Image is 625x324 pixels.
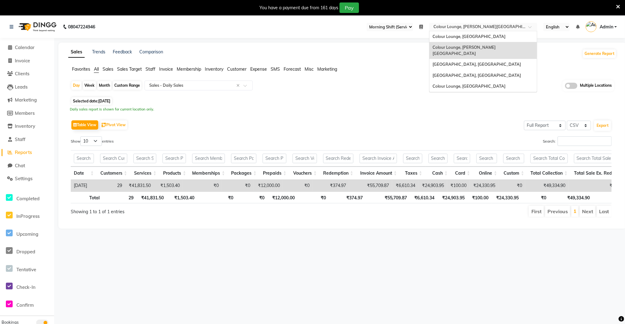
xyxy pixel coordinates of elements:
span: Clients [15,71,29,77]
div: Day [71,81,82,90]
div: Week [83,81,96,90]
span: Marketing [15,97,37,103]
a: Trends [92,49,105,55]
th: ₹24,330.95 [492,191,522,203]
span: Clear all [236,82,242,89]
td: ₹0 [283,180,313,191]
th: ₹24,903.95 [438,191,468,203]
td: ₹24,330.95 [470,180,498,191]
td: ₹24,903.95 [418,180,447,191]
span: [GEOGRAPHIC_DATA], [GEOGRAPHIC_DATA] [433,62,521,67]
span: Customer [227,66,247,72]
th: ₹1,503.40 [167,191,197,203]
span: Colour Lounge, [GEOGRAPHIC_DATA] [433,34,505,39]
th: Products: activate to sort column ascending [159,167,189,180]
span: Inventory [15,123,35,129]
td: ₹100.00 [447,180,470,191]
select: Showentries [80,136,102,146]
td: ₹49,334.90 [525,180,568,191]
span: Chat [15,163,25,168]
input: Search Custom [503,154,524,163]
span: Membership [177,66,201,72]
th: ₹49,334.90 [549,191,593,203]
td: ₹55,709.87 [349,180,392,191]
a: Reports [2,149,53,156]
input: Search Invoice Amount [360,154,397,163]
th: Cash: activate to sort column ascending [425,167,451,180]
th: Customers: activate to sort column ascending [97,167,130,180]
input: Search Packages [231,154,256,163]
span: Settings [15,176,32,181]
span: Calendar [15,44,35,50]
th: Total Collection: activate to sort column ascending [527,167,571,180]
span: InProgress [16,213,40,219]
input: Search Total Collection [530,154,568,163]
th: ₹0 [298,191,329,203]
td: ₹374.97 [313,180,349,191]
ng-dropdown-panel: Options list [429,31,537,92]
span: Confirm [16,302,34,308]
a: Comparison [139,49,163,55]
input: Search Cash [429,154,448,163]
input: Search: [558,136,612,146]
div: Daily sales report is shown for current location only. [70,107,615,112]
span: Inventory [205,66,223,72]
td: ₹1,503.40 [154,180,183,191]
th: Total [71,191,103,203]
span: Multiple Locations [580,83,612,89]
a: Clients [2,70,53,77]
span: Colour Lounge, [GEOGRAPHIC_DATA] [433,84,505,89]
input: Search Card [454,154,470,163]
td: ₹0 [222,180,253,191]
span: [GEOGRAPHIC_DATA], [GEOGRAPHIC_DATA] [433,73,521,78]
span: Invoice [15,58,30,64]
th: Invoice Amount: activate to sort column ascending [357,167,400,180]
th: Custom: activate to sort column ascending [500,167,527,180]
img: logo [16,18,58,35]
b: 08047224946 [68,18,95,35]
img: pivot.png [102,123,106,127]
div: Showing 1 to 1 of 1 entries [71,205,291,215]
span: Check-In [16,284,36,290]
a: Invoice [2,57,53,64]
a: Calendar [2,44,53,51]
label: Search: [543,136,612,146]
div: Month [97,81,112,90]
a: Sales [68,47,85,58]
td: ₹12,000.00 [253,180,283,191]
span: Members [15,110,35,116]
span: Favorites [72,66,90,72]
span: Colour Lounge, [PERSON_NAME][GEOGRAPHIC_DATA] [433,45,496,56]
span: Staff [146,66,155,72]
td: ₹0 [183,180,222,191]
a: 1 [573,208,576,214]
span: Admin [600,24,613,30]
span: Sales Target [117,66,142,72]
input: Search Services [133,154,157,163]
div: You have a payment due from 161 days [260,5,338,11]
span: [DATE] [98,99,110,103]
button: Export [594,120,611,131]
a: Leads [2,84,53,91]
th: ₹374.97 [329,191,365,203]
input: Search Memberships [192,154,225,163]
button: Table View [71,120,98,130]
input: Search Products [163,154,186,163]
button: Pay [340,2,359,13]
a: Settings [2,175,53,182]
th: Card: activate to sort column ascending [451,167,473,180]
button: Generate Report [583,49,616,58]
a: Inventory [2,123,53,130]
th: Vouchers: activate to sort column ascending [289,167,320,180]
th: ₹55,709.87 [366,191,410,203]
span: Leads [15,84,27,90]
span: Sales [103,66,113,72]
td: [DATE] [71,180,92,191]
th: Memberships: activate to sort column ascending [189,167,228,180]
span: SMS [271,66,280,72]
td: ₹6,610.34 [392,180,418,191]
th: Redemption: activate to sort column ascending [320,167,357,180]
a: Marketing [2,97,53,104]
span: Invoice [159,66,173,72]
td: ₹0 [498,180,525,191]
